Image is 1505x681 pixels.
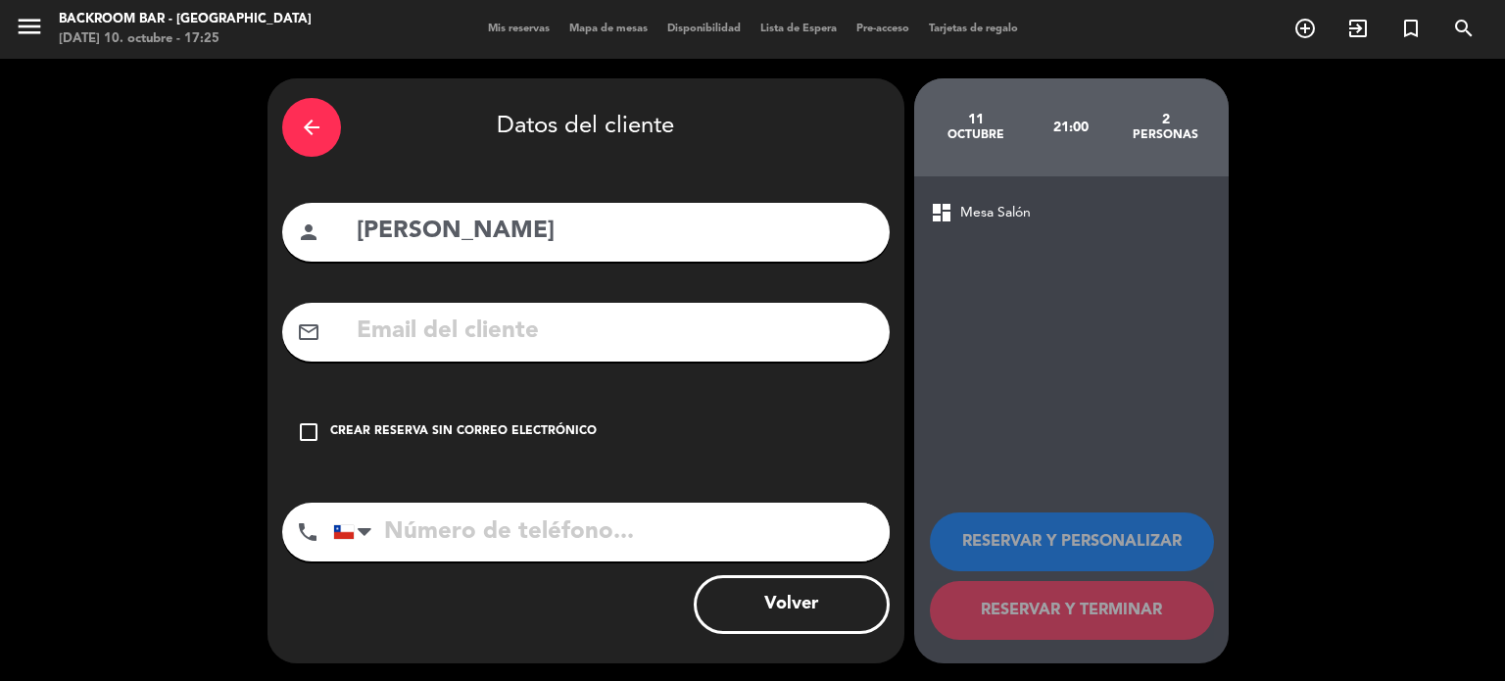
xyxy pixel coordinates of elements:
div: 11 [929,112,1024,127]
div: Datos del cliente [282,93,890,162]
span: Pre-acceso [847,24,919,34]
button: menu [15,12,44,48]
button: Volver [694,575,890,634]
div: 2 [1118,112,1213,127]
i: menu [15,12,44,41]
i: arrow_back [300,116,323,139]
span: Lista de Espera [751,24,847,34]
div: personas [1118,127,1213,143]
i: turned_in_not [1399,17,1423,40]
div: Crear reserva sin correo electrónico [330,422,597,442]
i: check_box_outline_blank [297,420,320,444]
div: octubre [929,127,1024,143]
span: dashboard [930,201,953,224]
div: Backroom Bar - [GEOGRAPHIC_DATA] [59,10,312,29]
span: Disponibilidad [657,24,751,34]
span: Mapa de mesas [559,24,657,34]
i: exit_to_app [1346,17,1370,40]
i: phone [296,520,319,544]
div: Chile: +56 [334,504,379,560]
input: Número de teléfono... [333,503,890,561]
span: Mis reservas [478,24,559,34]
span: Mesa Salón [960,202,1031,224]
i: mail_outline [297,320,320,344]
input: Email del cliente [355,312,875,352]
i: add_circle_outline [1293,17,1317,40]
button: RESERVAR Y TERMINAR [930,581,1214,640]
span: Tarjetas de regalo [919,24,1028,34]
div: [DATE] 10. octubre - 17:25 [59,29,312,49]
div: 21:00 [1023,93,1118,162]
button: RESERVAR Y PERSONALIZAR [930,512,1214,571]
i: search [1452,17,1476,40]
i: person [297,220,320,244]
input: Nombre del cliente [355,212,875,252]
